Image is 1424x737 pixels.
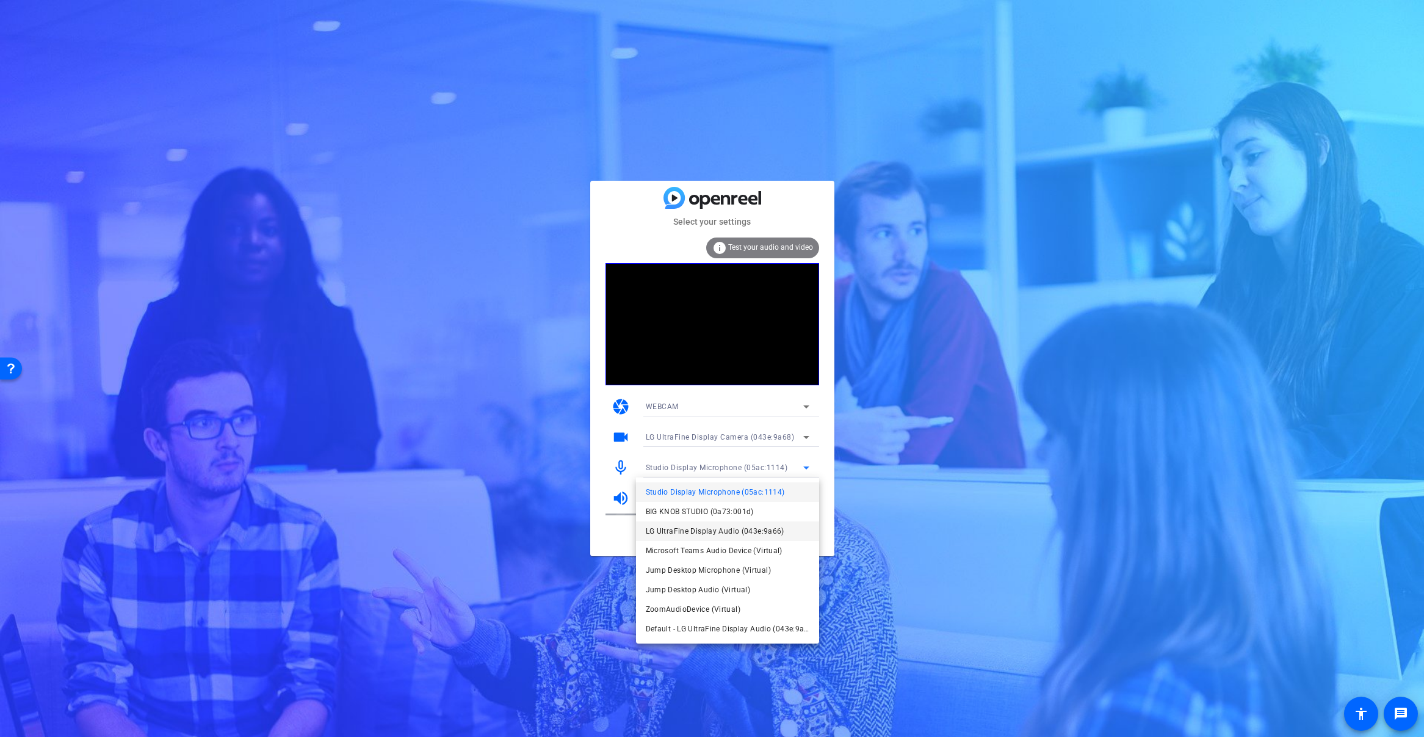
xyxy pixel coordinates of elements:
span: Default - LG UltraFine Display Audio (043e:9a66) [646,622,809,636]
span: Studio Display Microphone (05ac:1114) [646,485,785,499]
span: BIG KNOB STUDIO (0a73:001d) [646,504,754,519]
span: Jump Desktop Microphone (Virtual) [646,563,771,578]
span: LG UltraFine Display Audio (043e:9a66) [646,524,784,539]
span: Jump Desktop Audio (Virtual) [646,583,751,597]
span: ZoomAudioDevice (Virtual) [646,602,740,617]
span: Microsoft Teams Audio Device (Virtual) [646,543,782,558]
